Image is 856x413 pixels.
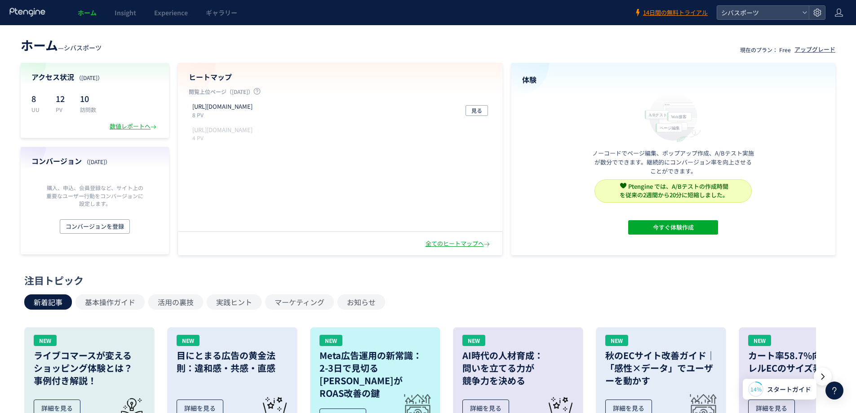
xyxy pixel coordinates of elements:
button: コンバージョンを登録 [60,219,130,234]
div: NEW [462,335,485,346]
button: マーケティング [265,294,334,310]
h3: 目にとまる広告の黄金法則：違和感・共感・直感 [177,349,288,374]
div: 数値レポートへ [110,122,158,131]
div: NEW [177,335,200,346]
a: 14日間の無料トライアル [634,9,708,17]
button: 今すぐ体験作成 [628,220,718,235]
img: svg+xml,%3c [620,182,626,189]
p: 10 [80,91,96,106]
p: ノーコードでページ編集、ポップアップ作成、A/Bテスト実施が数分でできます。継続的にコンバージョン率を向上させることができます。 [592,149,754,176]
p: UU [31,106,45,113]
h3: AI時代の人材育成： 問いを立てる力が 競争力を決める [462,349,574,387]
span: スタートガイド [767,385,811,394]
p: 8 PV [192,111,256,119]
button: 実践ヒント [207,294,262,310]
div: NEW [319,335,342,346]
span: Experience [154,8,188,17]
span: 14日間の無料トライアル [643,9,708,17]
p: 購入、申込、会員登録など、サイト上の重要なユーザー行動をコンバージョンに設定します。 [44,184,146,207]
p: 12 [56,91,69,106]
span: Insight [115,8,136,17]
button: お知らせ [337,294,385,310]
div: NEW [748,335,771,346]
span: （[DATE]） [84,158,111,165]
div: 注目トピック [24,273,827,287]
h3: ライブコマースが変える ショッピング体験とは？ 事例付き解説！ [34,349,145,387]
span: ギャラリー [206,8,237,17]
h4: コンバージョン [31,156,158,166]
p: PV [56,106,69,113]
img: home_experience_onbo_jp-C5-EgdA0.svg [640,90,706,143]
div: 全てのヒートマップへ [426,240,492,248]
p: 8 [31,91,45,106]
h4: ヒートマップ [189,72,492,82]
p: 4 PV [192,134,256,142]
span: 見る [471,105,482,116]
h4: 体験 [522,75,825,85]
h4: アクセス状況 [31,72,158,82]
button: 見る [466,105,488,116]
p: 現在のプラン： Free [740,46,791,53]
div: アップグレード [794,45,835,54]
span: シバスポーツ [719,6,798,19]
span: シバスポーツ [64,43,102,52]
span: 14% [750,385,762,393]
p: 閲覧上位ページ（[DATE]） [189,88,492,99]
button: 活用の裏技 [148,294,203,310]
span: 今すぐ体験作成 [653,220,694,235]
div: NEW [34,335,57,346]
h3: 秋のECサイト改善ガイド｜「感性×データ」でユーザーを動かす [605,349,717,387]
div: NEW [605,335,628,346]
div: — [21,36,102,54]
button: 基本操作ガイド [75,294,145,310]
span: ホーム [78,8,97,17]
span: Ptengine では、A/Bテストの作成時間 を従来の2週間から20分に短縮しました。 [620,182,728,199]
span: （[DATE]） [76,74,103,81]
h3: Meta広告運用の新常識： 2-3日で見切る[PERSON_NAME]が ROAS改善の鍵 [319,349,431,400]
button: 新着記事 [24,294,72,310]
p: https://shibaspo.co.jp [192,102,253,111]
span: ホーム [21,36,58,54]
span: コンバージョンを登録 [66,219,124,234]
p: 訪問数 [80,106,96,113]
p: https://shibaspo.co.jp/index.html [192,126,253,134]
